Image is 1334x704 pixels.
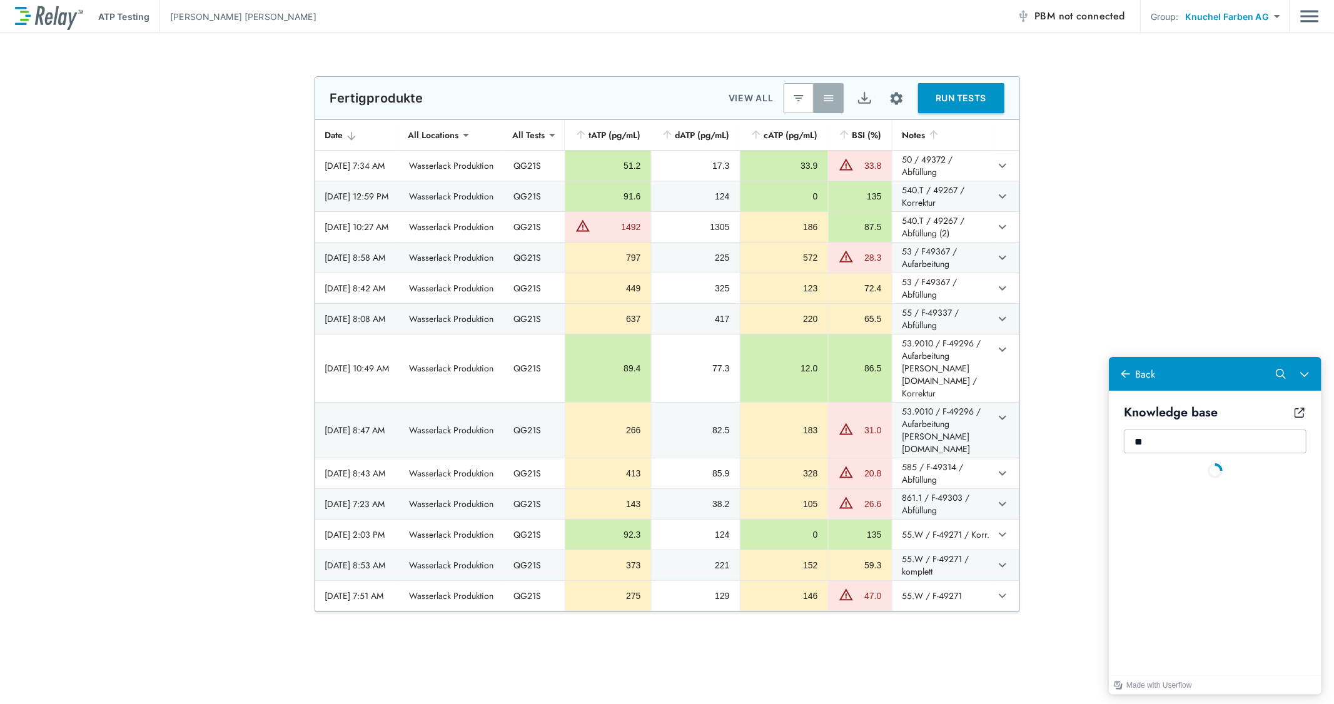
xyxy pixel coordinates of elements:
[325,159,390,172] div: [DATE] 7:34 AM
[575,362,641,375] div: 89.4
[400,212,504,242] td: Wasserlack Produktion
[992,186,1013,207] button: expand row
[992,463,1013,484] button: expand row
[575,498,641,510] div: 143
[504,181,565,211] td: QG21S
[400,123,468,148] div: All Locations
[1017,10,1029,23] img: Offline Icon
[662,159,730,172] div: 17.3
[992,155,1013,176] button: expand row
[892,181,992,211] td: 540.T / 49267 / Korrektur
[1300,4,1319,28] button: Main menu
[575,251,641,264] div: 797
[504,123,554,148] div: All Tests
[892,489,992,519] td: 861.1 / F-49303 / Abfüllung
[1034,8,1125,25] span: PBM
[892,403,992,458] td: 53.9010 / F-49296 / Aufarbeitung [PERSON_NAME][DOMAIN_NAME]
[504,458,565,488] td: QG21S
[661,128,730,143] div: dATP (pg/mL)
[662,282,730,294] div: 325
[992,493,1013,515] button: expand row
[792,92,805,104] img: Latest
[400,458,504,488] td: Wasserlack Produktion
[594,221,641,233] div: 1492
[98,10,149,23] p: ATP Testing
[839,465,854,480] img: Warning
[325,362,390,375] div: [DATE] 10:49 AM
[575,559,641,571] div: 373
[400,520,504,550] td: Wasserlack Produktion
[992,247,1013,268] button: expand row
[892,458,992,488] td: 585 / F-49314 / Abfüllung
[992,278,1013,299] button: expand row
[839,157,854,172] img: Warning
[839,190,882,203] div: 135
[400,273,504,303] td: Wasserlack Produktion
[750,221,818,233] div: 186
[575,467,641,480] div: 413
[750,313,818,325] div: 220
[839,221,882,233] div: 87.5
[892,520,992,550] td: 55.W / F-49271 / Korr.
[504,403,565,458] td: QG21S
[750,190,818,203] div: 0
[992,524,1013,545] button: expand row
[662,528,730,541] div: 124
[839,495,854,510] img: Warning
[330,91,423,106] p: Fertigprodukte
[325,467,390,480] div: [DATE] 8:43 AM
[575,528,641,541] div: 92.3
[662,590,730,602] div: 129
[750,159,818,172] div: 33.9
[857,424,882,436] div: 31.0
[839,559,882,571] div: 59.3
[1300,4,1319,28] img: Drawer Icon
[750,559,818,571] div: 152
[880,82,913,115] button: Site setup
[1012,4,1130,29] button: PBM not connected
[504,273,565,303] td: QG21S
[662,424,730,436] div: 82.5
[918,83,1004,113] button: RUN TESTS
[992,339,1013,360] button: expand row
[850,83,880,113] button: Export
[504,489,565,519] td: QG21S
[400,181,504,211] td: Wasserlack Produktion
[662,313,730,325] div: 417
[325,498,390,510] div: [DATE] 7:23 AM
[400,581,504,611] td: Wasserlack Produktion
[575,190,641,203] div: 91.6
[1151,10,1179,23] p: Group:
[662,190,730,203] div: 124
[504,304,565,334] td: QG21S
[15,3,83,30] img: LuminUltra Relay
[662,559,730,571] div: 221
[750,424,818,436] div: 183
[315,120,1019,611] table: sticky table
[729,91,774,106] p: VIEW ALL
[504,334,565,402] td: QG21S
[575,128,641,143] div: tATP (pg/mL)
[750,498,818,510] div: 105
[857,159,882,172] div: 33.8
[892,334,992,402] td: 53.9010 / F-49296 / Aufarbeitung [PERSON_NAME][DOMAIN_NAME] / Korrektur
[504,520,565,550] td: QG21S
[575,424,641,436] div: 266
[992,555,1013,576] button: expand row
[504,212,565,242] td: QG21S
[839,528,882,541] div: 135
[892,550,992,580] td: 55.W / F-49271 / komplett
[1109,357,1321,695] iframe: Resource center
[992,216,1013,238] button: expand row
[575,590,641,602] div: 275
[857,91,872,106] img: Export Icon
[750,590,818,602] div: 146
[839,313,882,325] div: 65.5
[575,282,641,294] div: 449
[400,334,504,402] td: Wasserlack Produktion
[504,550,565,580] td: QG21S
[892,304,992,334] td: 55 / F-49337 / Abfüllung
